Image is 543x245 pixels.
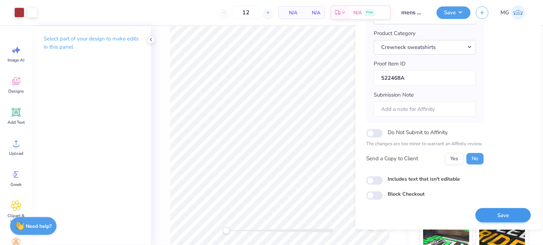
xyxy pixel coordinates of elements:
[388,128,448,137] label: Do Not Submit to Affinity
[9,151,23,156] span: Upload
[8,57,25,63] span: Image AI
[8,119,25,125] span: Add Text
[11,182,22,187] span: Greek
[354,9,362,16] span: N/A
[374,102,476,117] input: Add a note for Affinity
[8,88,24,94] span: Designs
[232,6,260,19] input: – –
[445,153,464,165] button: Yes
[466,153,484,165] button: No
[306,9,320,16] span: N/A
[374,10,476,24] button: Alpha Chi Omega
[367,10,373,15] span: Free
[501,9,509,17] span: MG
[374,91,414,99] label: Submission Note
[374,29,416,38] label: Product Category
[374,60,406,68] label: Proof Item ID
[44,35,140,51] p: Select part of your design to make edits in this panel
[437,6,471,19] button: Save
[475,208,531,223] button: Save
[366,155,418,163] div: Send a Copy to Client
[223,227,230,234] div: Accessibility label
[366,141,484,148] p: The changes are too minor to warrant an Affinity review.
[4,213,28,224] span: Clipart & logos
[283,9,297,16] span: N/A
[26,223,52,230] strong: Need help?
[511,5,525,20] img: Michael Galon
[374,40,476,55] button: Crewneck sweatshirts
[388,175,460,183] label: Includes text that isn't editable
[396,5,431,20] input: Untitled Design
[498,5,529,20] a: MG
[388,190,425,198] label: Block Checkout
